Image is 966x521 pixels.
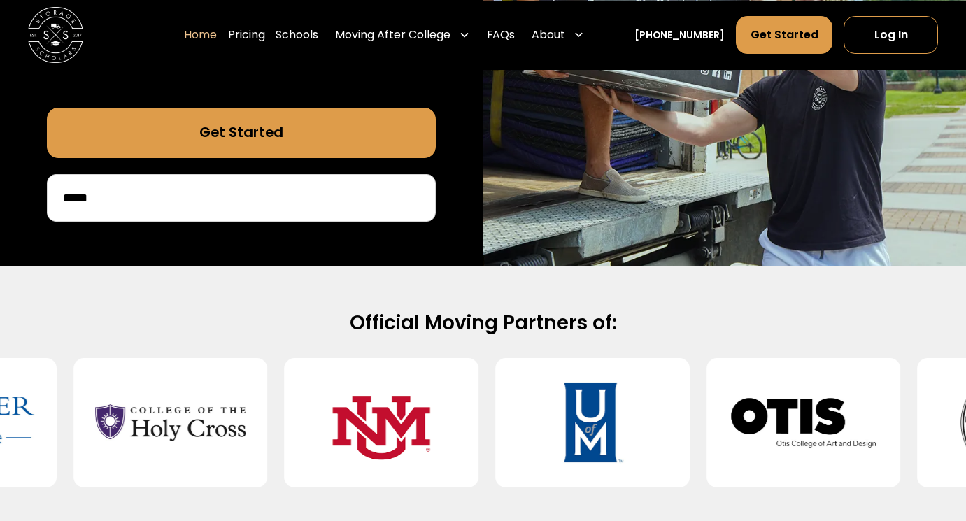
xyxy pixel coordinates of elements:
img: University of New Mexico [306,369,456,476]
a: Schools [276,15,318,55]
a: Get Started [47,108,436,157]
a: Home [184,15,217,55]
div: About [526,15,590,55]
a: Log In [844,16,938,54]
img: Otis College of Art and Design [728,369,878,476]
div: Moving After College [329,15,476,55]
img: University of Memphis [518,369,667,476]
a: [PHONE_NUMBER] [634,27,725,42]
a: Get Started [736,16,833,54]
h2: Official Moving Partners of: [48,311,918,336]
a: Pricing [228,15,265,55]
div: About [532,27,565,43]
img: College of the Holy Cross [96,369,246,476]
a: FAQs [487,15,515,55]
div: Moving After College [335,27,450,43]
img: Storage Scholars main logo [28,7,83,62]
